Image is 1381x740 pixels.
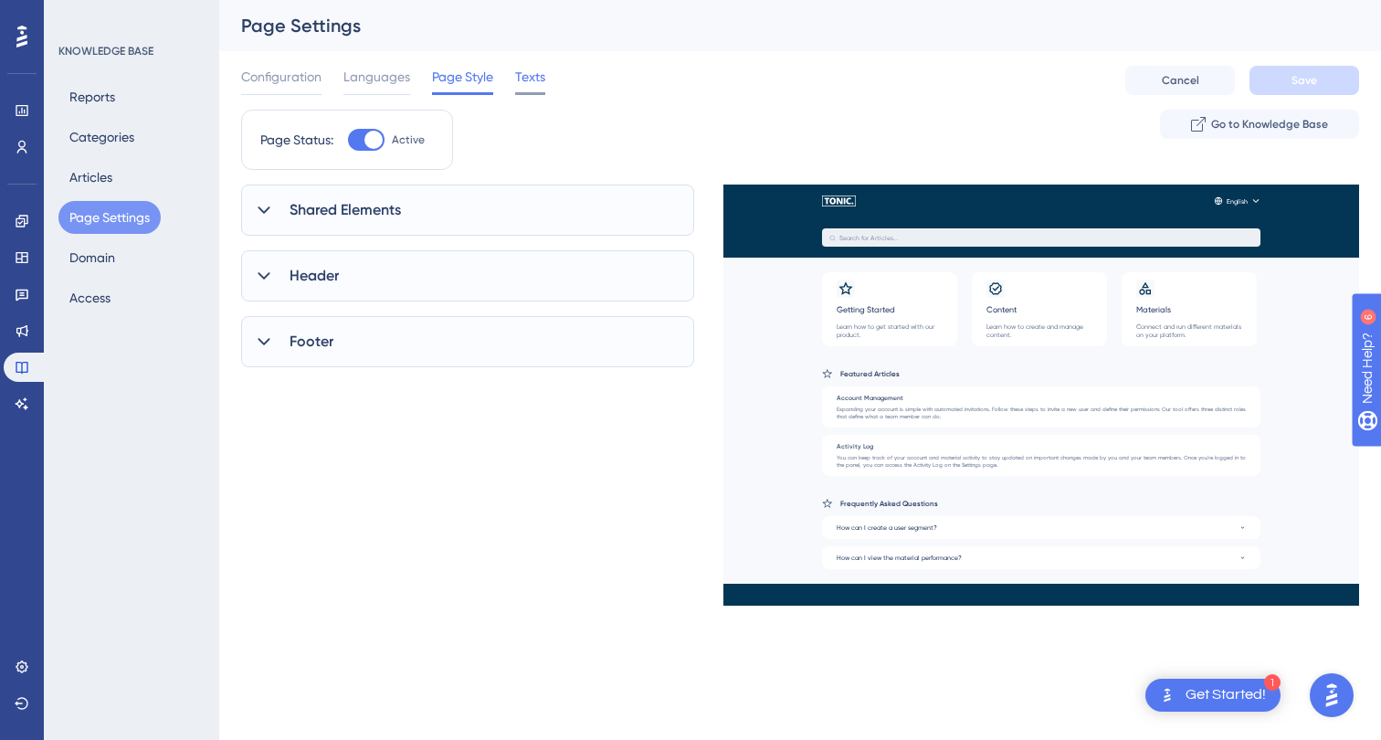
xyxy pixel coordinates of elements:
span: Footer [290,331,333,353]
span: Go to Knowledge Base [1211,117,1328,132]
span: Active [392,132,425,147]
div: Get Started! [1186,685,1266,705]
span: Shared Elements [290,199,401,221]
span: Save [1291,73,1317,88]
div: Open Get Started! checklist, remaining modules: 1 [1145,679,1281,712]
div: 6 [127,9,132,24]
button: Save [1249,66,1359,95]
button: Cancel [1125,66,1235,95]
span: Texts [515,66,545,88]
div: KNOWLEDGE BASE [58,44,153,58]
div: 1 [1264,674,1281,691]
span: Need Help? [43,5,114,26]
button: Reports [58,80,126,113]
button: Page Settings [58,201,161,234]
span: Languages [343,66,410,88]
span: Header [290,265,339,287]
img: launcher-image-alternative-text [1156,684,1178,706]
button: Articles [58,161,123,194]
button: Access [58,281,121,314]
div: Page Settings [241,13,1313,38]
button: Categories [58,121,145,153]
button: Domain [58,241,126,274]
button: Go to Knowledge Base [1160,110,1359,139]
span: Cancel [1162,73,1199,88]
span: Page Style [432,66,493,88]
iframe: UserGuiding AI Assistant Launcher [1304,668,1359,723]
span: Configuration [241,66,322,88]
div: Page Status: [260,129,333,151]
